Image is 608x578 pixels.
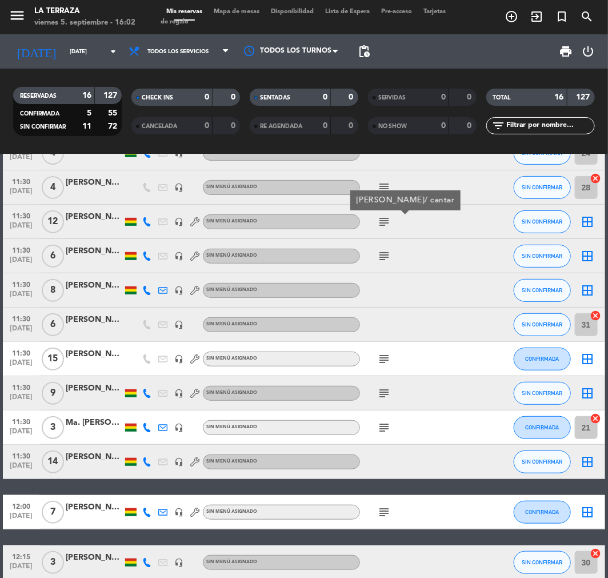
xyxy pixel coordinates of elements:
div: [PERSON_NAME] [66,279,123,292]
div: [PERSON_NAME]/Natural Medic [66,348,123,361]
span: Sin menú asignado [206,390,257,395]
span: SIN CONFIRMAR [522,321,562,328]
span: [DATE] [7,153,35,166]
button: CONFIRMADA [514,348,571,370]
span: CHECK INS [142,95,173,101]
strong: 127 [576,93,592,101]
span: 7 [42,501,64,524]
span: Sin menú asignado [206,322,257,326]
strong: 72 [108,122,119,130]
i: power_settings_new [582,45,595,58]
span: [DATE] [7,462,35,475]
button: CONFIRMADA [514,501,571,524]
div: La Terraza [34,6,135,17]
i: headset_mic [174,457,183,467]
span: SIN CONFIRMAR [522,390,562,396]
span: 12:15 [7,549,35,563]
span: [DATE] [7,325,35,338]
span: 6 [42,313,64,336]
button: CONFIRMADA [514,416,571,439]
span: 12 [42,210,64,233]
span: 11:30 [7,243,35,256]
button: SIN CONFIRMAR [514,279,571,302]
strong: 0 [323,122,327,130]
i: subject [377,505,391,519]
span: Mapa de mesas [208,9,265,15]
strong: 0 [205,93,209,101]
button: SIN CONFIRMAR [514,245,571,268]
div: [PERSON_NAME] [66,451,123,464]
i: border_all [581,249,595,263]
div: [PERSON_NAME] [66,176,123,189]
i: headset_mic [174,423,183,432]
i: subject [377,386,391,400]
div: [PERSON_NAME]/ cantar [357,194,455,206]
i: search [580,10,594,23]
span: 11:30 [7,346,35,359]
span: 12:00 [7,499,35,512]
span: 6 [42,245,64,268]
strong: 0 [323,93,327,101]
div: Ma. [PERSON_NAME] [66,416,123,429]
span: 11:30 [7,449,35,462]
strong: 127 [103,91,119,99]
span: [DATE] [7,188,35,201]
button: SIN CONFIRMAR [514,176,571,199]
span: SIN CONFIRMAR [522,184,562,190]
i: headset_mic [174,354,183,364]
span: 11:30 [7,414,35,428]
span: NO SHOW [378,123,407,129]
span: SIN CONFIRMAR [20,124,66,130]
i: headset_mic [174,286,183,295]
i: subject [377,421,391,435]
i: headset_mic [174,508,183,517]
strong: 16 [555,93,564,101]
span: Sin menú asignado [206,560,257,564]
strong: 0 [349,122,355,130]
span: SIN CONFIRMAR [522,218,562,225]
strong: 0 [205,122,209,130]
strong: 0 [349,93,355,101]
span: Sin menú asignado [206,253,257,258]
span: Sin menú asignado [206,425,257,429]
i: cancel [590,173,602,184]
strong: 55 [108,109,119,117]
span: 11:30 [7,277,35,290]
i: cancel [590,413,602,424]
strong: 0 [441,93,446,101]
strong: 16 [82,91,91,99]
div: [PERSON_NAME] [66,210,123,224]
span: pending_actions [358,45,371,58]
i: headset_mic [174,252,183,261]
span: 15 [42,348,64,370]
span: 3 [42,416,64,439]
span: SERVIDAS [378,95,406,101]
button: SIN CONFIRMAR [514,451,571,473]
span: SIN CONFIRMAR [522,459,562,465]
i: add_circle_outline [505,10,518,23]
i: headset_mic [174,320,183,329]
span: RE AGENDADA [260,123,302,129]
strong: 5 [87,109,91,117]
span: 14 [42,451,64,473]
span: Todos los servicios [147,49,209,55]
span: RESERVADAS [20,93,57,99]
span: [DATE] [7,428,35,441]
span: Sin menú asignado [206,150,257,155]
div: [PERSON_NAME] [66,501,123,514]
button: SIN CONFIRMAR [514,210,571,233]
i: subject [377,181,391,194]
span: 3 [42,551,64,574]
button: menu [9,7,26,28]
button: SIN CONFIRMAR [514,551,571,574]
span: Disponibilidad [265,9,319,15]
i: border_all [581,505,595,519]
i: headset_mic [174,217,183,226]
strong: 0 [231,93,238,101]
i: border_all [581,215,595,229]
input: Filtrar por nombre... [506,119,594,132]
i: border_all [581,352,595,366]
i: exit_to_app [530,10,543,23]
i: cancel [590,310,602,321]
span: Pre-acceso [375,9,418,15]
